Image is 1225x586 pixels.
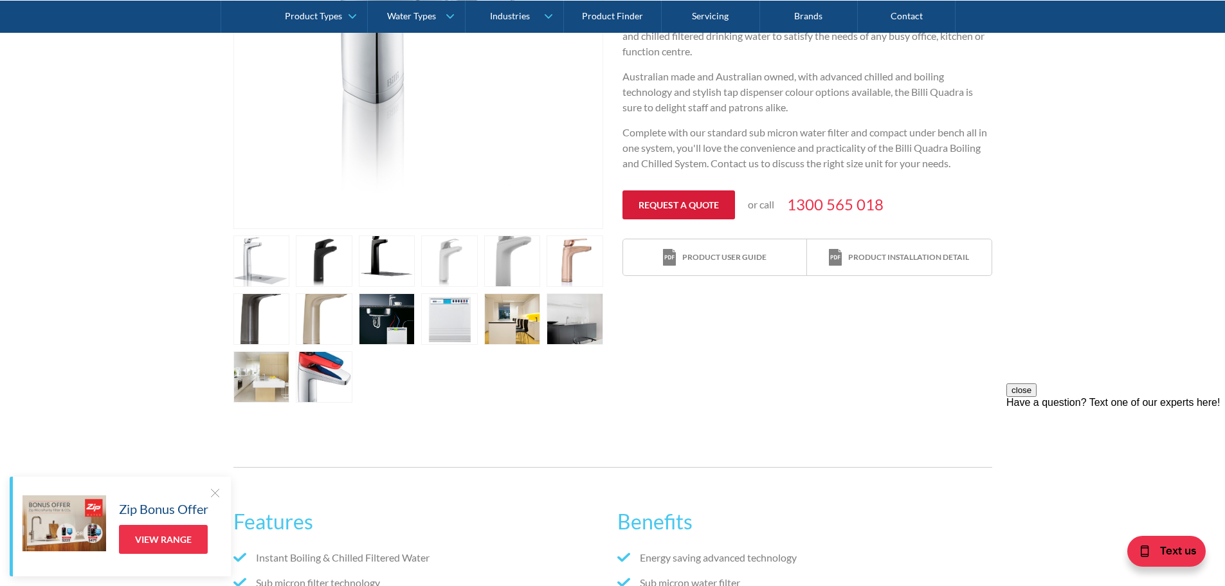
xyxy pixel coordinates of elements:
h5: Zip Bonus Offer [119,499,208,518]
img: print icon [829,249,842,266]
div: Water Types [387,10,436,21]
p: Complete with our standard sub micron water filter and compact under bench all in one system, you... [622,125,992,171]
div: Product installation detail [848,252,969,263]
li: Energy saving advanced technology [617,550,992,565]
a: Request a quote [622,190,735,219]
p: or call [748,197,774,212]
a: open lightbox [233,235,290,287]
a: 1300 565 018 [787,193,884,216]
p: Australian made and Australian owned, with advanced chilled and boiling technology and stylish ta... [622,69,992,115]
a: print iconProduct installation detail [807,239,991,276]
a: open lightbox [233,351,290,403]
a: open lightbox [421,235,478,287]
p: Billi Quadra comes in 6 different capacity sizes to ensure you have enough boiling and chilled fi... [622,13,992,59]
a: open lightbox [233,293,290,345]
a: print iconProduct user guide [623,239,807,276]
a: open lightbox [547,293,603,345]
a: open lightbox [296,235,352,287]
h2: Benefits [617,506,992,537]
a: open lightbox [421,293,478,345]
div: Industries [490,10,530,21]
a: open lightbox [547,235,603,287]
div: Product Types [285,10,342,21]
a: open lightbox [359,235,415,287]
a: open lightbox [484,293,541,345]
a: open lightbox [296,351,352,403]
li: Instant Boiling & Chilled Filtered Water [233,550,608,565]
div: Product user guide [682,252,767,263]
img: print icon [663,249,676,266]
a: open lightbox [484,235,541,287]
h2: Features [233,506,608,537]
img: Zip Bonus Offer [23,495,106,551]
iframe: podium webchat widget bubble [1122,522,1225,586]
a: View Range [119,525,208,554]
iframe: podium webchat widget prompt [1006,383,1225,538]
a: open lightbox [359,293,415,345]
a: open lightbox [296,293,352,345]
